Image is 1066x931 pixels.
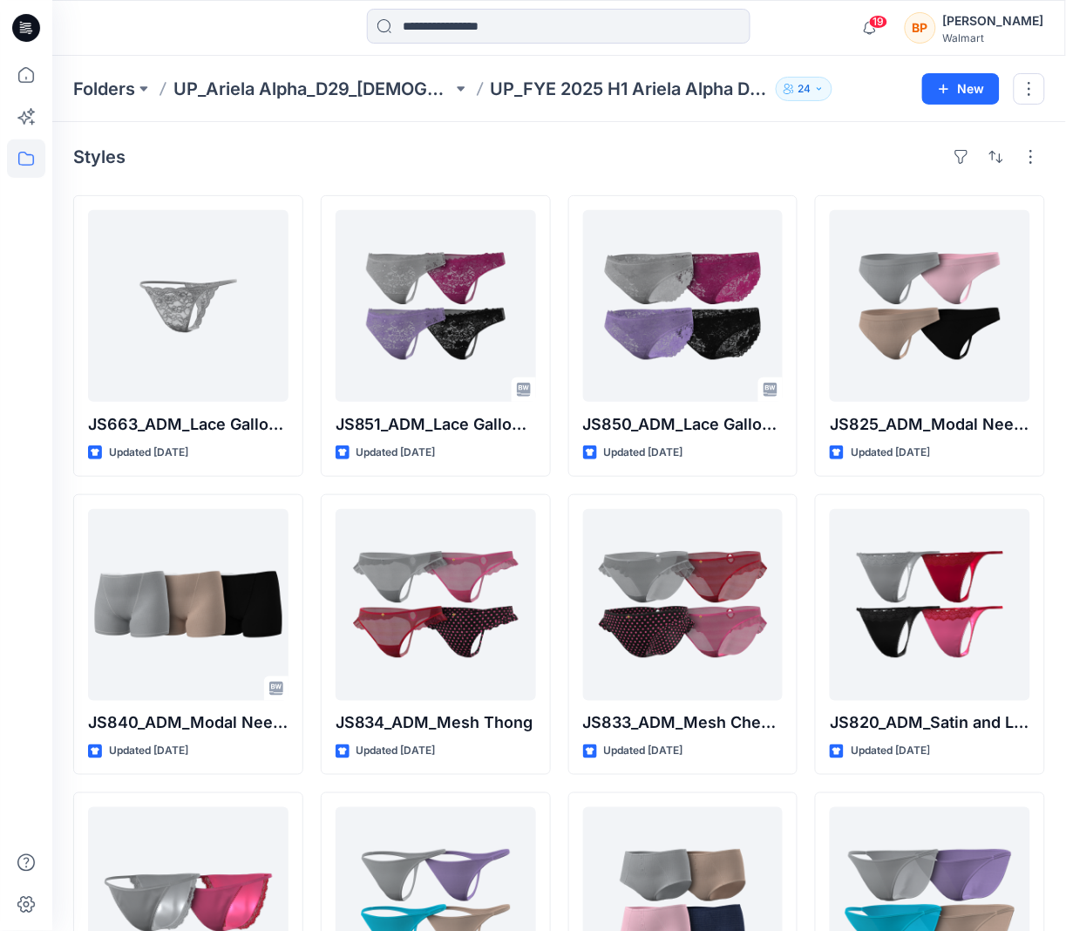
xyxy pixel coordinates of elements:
p: Updated [DATE] [851,444,930,462]
p: JS834_ADM_Mesh Thong [336,711,536,736]
a: JS825_ADM_Modal Needle Out Thong [830,210,1030,402]
p: JS851_ADM_Lace Galloon Thong [336,412,536,437]
p: JS833_ADM_Mesh Cheeky [583,711,784,736]
p: Updated [DATE] [109,444,188,462]
a: JS820_ADM_Satin and Lace Thong [830,509,1030,701]
span: 19 [869,15,888,29]
a: JS833_ADM_Mesh Cheeky [583,509,784,701]
p: Updated [DATE] [604,444,683,462]
div: BP [905,12,936,44]
p: Updated [DATE] [109,743,188,761]
p: Updated [DATE] [356,743,436,761]
div: [PERSON_NAME] [943,10,1044,31]
a: JS850_ADM_Lace Galloon Cheeky [583,210,784,402]
a: UP_Ariela Alpha_D29_[DEMOGRAPHIC_DATA] Intimates - Joyspun [173,77,452,101]
p: Updated [DATE] [604,743,683,761]
a: Folders [73,77,135,101]
p: JS850_ADM_Lace Galloon Cheeky [583,412,784,437]
button: New [922,73,1000,105]
p: Updated [DATE] [356,444,436,462]
h4: Styles [73,146,126,167]
p: JS663_ADM_Lace Galloon String Thong [88,412,289,437]
p: Updated [DATE] [851,743,930,761]
a: JS840_ADM_Modal Needle Out Boxer [88,509,289,701]
p: JS825_ADM_Modal Needle Out Thong [830,412,1030,437]
a: JS663_ADM_Lace Galloon String Thong [88,210,289,402]
div: Walmart [943,31,1044,44]
p: JS840_ADM_Modal Needle Out Boxer [88,711,289,736]
button: 24 [776,77,832,101]
a: JS851_ADM_Lace Galloon Thong [336,210,536,402]
p: JS820_ADM_Satin and Lace Thong [830,711,1030,736]
a: JS834_ADM_Mesh Thong [336,509,536,701]
p: 24 [798,79,811,99]
p: UP_FYE 2025 H1 Ariela Alpha D29 Joyspun Panties [491,77,770,101]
